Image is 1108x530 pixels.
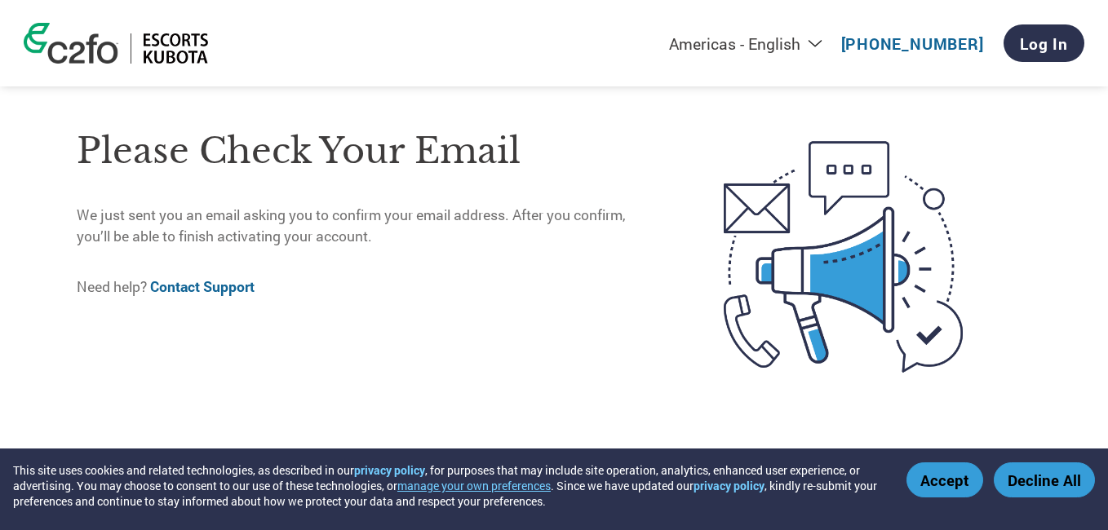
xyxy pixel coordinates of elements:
[144,33,208,64] img: Escorts Kubota
[77,125,655,178] h1: Please check your email
[655,112,1031,402] img: open-email
[77,205,655,248] p: We just sent you an email asking you to confirm your email address. After you confirm, you’ll be ...
[77,276,655,298] p: Need help?
[841,33,984,54] a: [PHONE_NUMBER]
[694,478,765,493] a: privacy policy
[1004,24,1084,62] a: Log In
[150,277,255,296] a: Contact Support
[24,23,118,64] img: c2fo logo
[354,462,425,478] a: privacy policy
[994,462,1095,497] button: Decline All
[397,478,551,493] button: manage your own preferences
[906,462,983,497] button: Accept
[13,462,883,509] div: This site uses cookies and related technologies, as described in our , for purposes that may incl...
